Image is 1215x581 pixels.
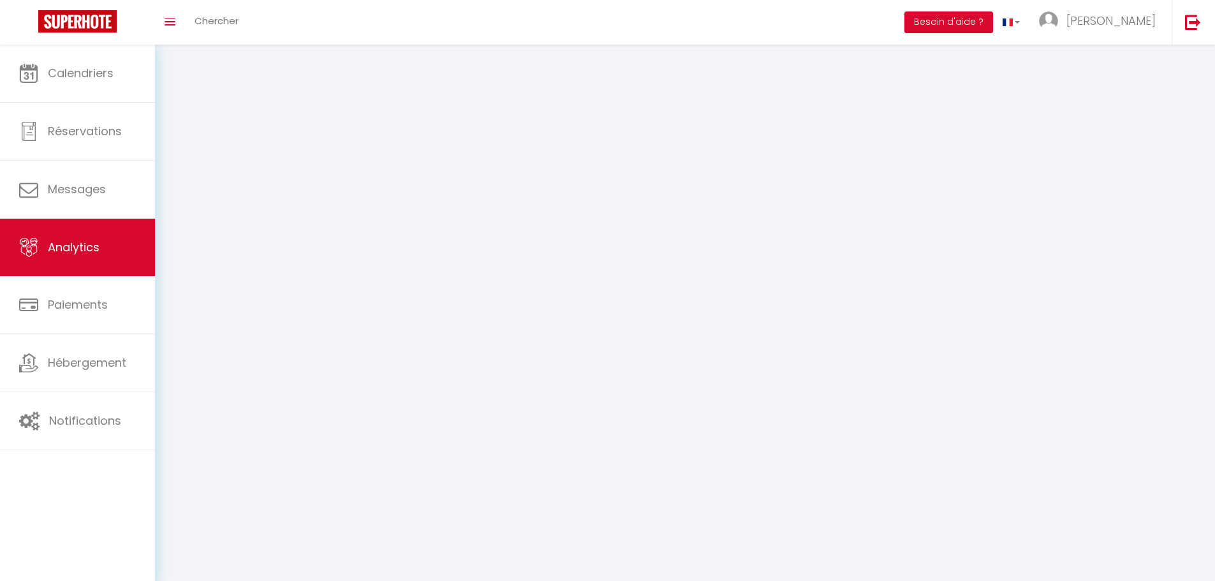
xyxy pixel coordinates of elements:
span: Calendriers [48,65,114,81]
span: Chercher [195,14,239,27]
span: Notifications [49,413,121,429]
span: Réservations [48,123,122,139]
span: Messages [48,181,106,197]
span: Analytics [48,239,99,255]
img: ... [1039,11,1058,31]
button: Besoin d'aide ? [904,11,993,33]
span: Paiements [48,297,108,313]
span: [PERSON_NAME] [1066,13,1156,29]
span: Hébergement [48,355,126,371]
img: logout [1185,14,1201,30]
img: Super Booking [38,10,117,33]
